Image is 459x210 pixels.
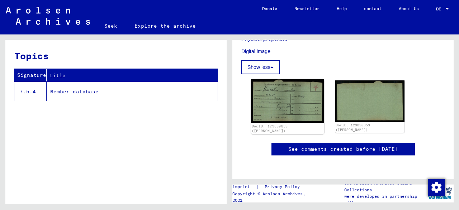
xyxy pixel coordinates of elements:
font: Copyright © Arolsen Archives, 2021 [232,191,305,203]
font: | [256,183,259,190]
font: Digital image [241,48,270,54]
a: See comments created before [DATE] [288,145,398,153]
font: title [49,72,66,79]
font: DE [436,6,441,11]
font: Seek [104,23,117,29]
font: Newsletter [294,6,320,11]
a: DocID: 129830853 ([PERSON_NAME]) [252,124,288,133]
img: Arolsen_neg.svg [6,7,90,25]
a: DocID: 129830853 ([PERSON_NAME]) [336,123,370,132]
font: Privacy Policy [265,184,300,189]
font: Explore the archive [134,23,196,29]
a: Seek [96,17,126,34]
font: About Us [399,6,419,11]
font: See comments created before [DATE] [288,146,398,152]
font: imprint [232,184,250,189]
font: contact [364,6,382,11]
button: Show less [241,60,280,74]
img: 002.jpg [335,80,405,122]
a: imprint [232,183,256,191]
font: Topics [14,50,49,62]
a: Explore the archive [126,17,204,34]
font: Show less [247,64,270,70]
font: Signature [17,72,46,78]
font: 7.5.4 [20,88,36,95]
img: 001.jpg [251,79,324,123]
a: Privacy Policy [259,183,308,191]
img: yv_logo.png [426,184,453,202]
img: Change consent [428,179,445,196]
font: Donate [262,6,277,11]
font: Help [337,6,347,11]
font: Member database [50,88,99,95]
font: were developed in partnership with [344,193,417,205]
